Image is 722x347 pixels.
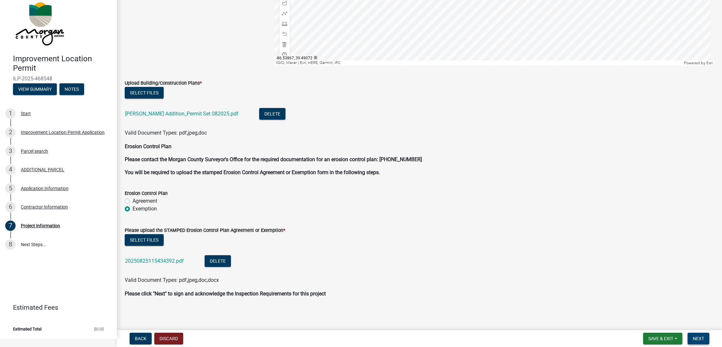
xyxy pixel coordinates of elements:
[13,83,57,95] button: View Summary
[205,255,231,267] button: Delete
[125,81,202,86] label: Upload Building/Construction Plans
[133,205,157,213] label: Exemption
[133,197,157,205] label: Agreement
[5,164,16,175] div: 4
[125,258,184,264] a: 20250825115434392.pdf
[135,336,146,341] span: Back
[5,127,16,138] div: 2
[21,111,31,116] div: Start
[5,108,16,119] div: 1
[5,239,16,250] div: 8
[125,291,326,297] strong: Please click "Next" to sign and acknowledge the Inspection Requirements for this project
[125,191,168,196] label: Erosion Control Plan
[21,167,64,172] div: ADDITIONAL PARCEL
[13,87,57,92] wm-modal-confirm: Summary
[693,336,704,341] span: Next
[125,130,207,136] span: Valid Document Types: pdf,jpeg,doc
[125,277,219,283] span: Valid Document Types: pdf,jpeg,doc,docx
[5,202,16,212] div: 6
[274,60,682,66] div: IGIO, Maxar | Esri, HERE, Garmin, iPC
[5,146,16,156] div: 3
[21,130,105,135] div: Improvement Location Permit Application
[259,108,285,120] button: Delete
[13,327,42,331] span: Estimated Total
[21,186,69,191] div: Application Information
[5,183,16,194] div: 5
[205,258,231,265] wm-modal-confirm: Delete Document
[648,336,673,341] span: Save & Exit
[21,223,60,228] div: Project Information
[643,333,682,344] button: Save & Exit
[706,61,713,65] a: Esri
[94,327,104,331] span: $0.00
[688,333,709,344] button: Next
[125,234,164,246] button: Select files
[59,83,84,95] button: Notes
[259,111,285,117] wm-modal-confirm: Delete Document
[125,156,422,162] strong: Please contact the Morgan County Surveyor's Office for the required documentation for an erosion ...
[13,76,104,82] span: ILP-2025-468548
[21,205,68,209] div: Contractor Information
[125,87,164,99] button: Select files
[130,333,152,344] button: Back
[154,333,183,344] button: Discard
[21,149,48,153] div: Parcel search
[5,301,107,314] a: Estimated Fees
[125,228,285,233] label: Please upload the STAMPED Erosion Control Plan Agreement or Exemption
[125,111,238,117] a: [PERSON_NAME] Addition_Permit Set 082025.pdf
[59,87,84,92] wm-modal-confirm: Notes
[682,60,714,66] div: Powered by
[13,54,112,73] h4: Improvement Location Permit
[5,221,16,231] div: 7
[125,169,380,175] strong: You will be required to upload the stamped Erosion Control Agreement or Exemption form in the fol...
[125,143,171,150] strong: Erosion Control Plan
